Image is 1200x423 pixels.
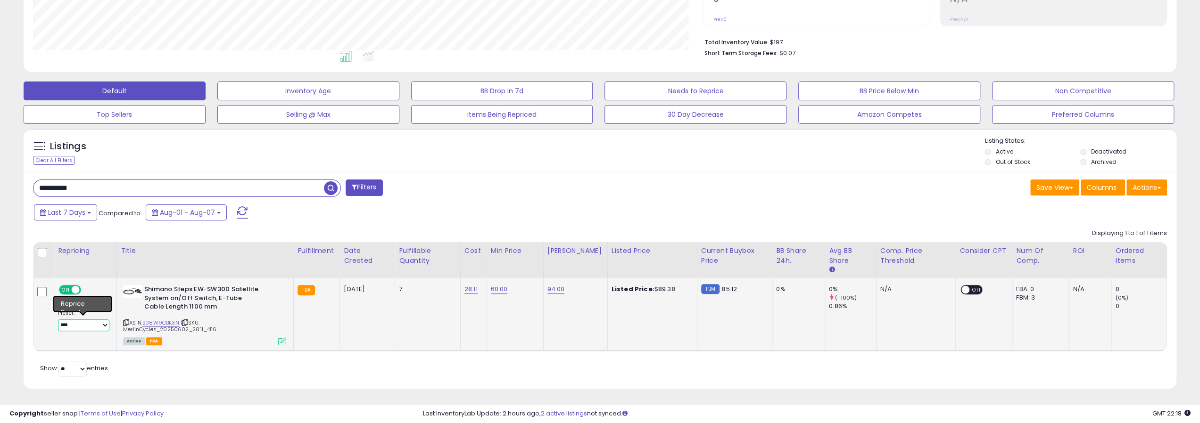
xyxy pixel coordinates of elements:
[491,246,539,256] div: Min Price
[399,246,456,266] div: Fulfillable Quantity
[1115,246,1163,266] div: Ordered Items
[344,285,381,293] div: [DATE]
[1115,294,1128,301] small: (0%)
[1016,246,1065,266] div: Num of Comp.
[713,16,726,22] small: Prev: 0
[1115,302,1167,310] div: 0
[346,179,382,196] button: Filters
[123,319,216,333] span: | SKU: MerlinCycles_20250602_28.11_4116
[612,285,654,293] b: Listed Price:
[992,81,1174,100] button: Non Competitive
[1016,285,1061,293] div: FBA: 0
[217,105,399,124] button: Selling @ Max
[704,49,778,57] b: Short Term Storage Fees:
[24,81,206,100] button: Default
[992,105,1174,124] button: Preferred Columns
[121,246,290,256] div: Title
[612,285,690,293] div: $89.38
[24,105,206,124] button: Top Sellers
[411,105,593,124] button: Items Being Repriced
[123,285,286,344] div: ASIN:
[144,285,259,314] b: Shimano Steps EW-SW300 Satellite System on/Off Switch, E-Tube Cable Length 1100 mm
[995,147,1013,155] label: Active
[80,286,95,294] span: OFF
[541,409,587,418] a: 2 active listings
[146,204,227,220] button: Aug-01 - Aug-07
[960,246,1008,256] div: Consider CPT
[701,246,769,266] div: Current Buybox Price
[123,285,142,298] img: 318-E66y8lL._SL40_.jpg
[612,246,693,256] div: Listed Price
[779,49,795,57] span: $0.07
[298,246,336,256] div: Fulfillment
[776,246,821,266] div: BB Share 24h.
[40,364,108,373] span: Show: entries
[704,38,768,46] b: Total Inventory Value:
[81,409,121,418] a: Terms of Use
[1091,158,1117,166] label: Archived
[122,409,164,418] a: Privacy Policy
[604,81,786,100] button: Needs to Reprice
[411,81,593,100] button: BB Drop in 7d
[399,285,453,293] div: 7
[835,294,857,301] small: (-100%)
[701,284,720,294] small: FBM
[123,337,145,345] span: All listings currently available for purchase on Amazon
[344,246,391,266] div: Date Created
[829,246,872,266] div: Avg BB Share
[99,209,142,218] span: Compared to:
[829,285,876,293] div: 0%
[1091,147,1126,155] label: Deactivated
[1092,229,1167,238] div: Displaying 1 to 1 of 1 items
[142,319,179,327] a: B08W9CBK3N
[704,36,1160,47] li: $197
[58,310,109,331] div: Preset:
[776,285,818,293] div: 0%
[58,246,113,256] div: Repricing
[829,266,835,274] small: Avg BB Share.
[48,208,85,217] span: Last 7 Days
[1115,285,1167,293] div: 0
[880,246,952,266] div: Comp. Price Threshold
[880,285,949,293] div: N/A
[491,285,508,294] a: 60.00
[217,81,399,100] button: Inventory Age
[9,409,44,418] strong: Copyright
[50,140,86,153] h5: Listings
[1081,179,1125,195] button: Columns
[1073,246,1107,256] div: ROI
[1073,285,1104,293] div: N/A
[1087,183,1117,192] span: Columns
[829,302,876,310] div: 0.86%
[464,285,478,294] a: 28.11
[1152,409,1191,418] span: 2025-08-15 22:18 GMT
[9,409,164,418] div: seller snap | |
[604,105,786,124] button: 30 Day Decrease
[423,409,1191,418] div: Last InventoryLab Update: 2 hours ago, not synced.
[798,81,980,100] button: BB Price Below Min
[547,285,565,294] a: 94.00
[1126,179,1167,195] button: Actions
[1030,179,1079,195] button: Save View
[160,208,215,217] span: Aug-01 - Aug-07
[798,105,980,124] button: Amazon Competes
[985,137,1176,146] p: Listing States:
[33,156,75,165] div: Clear All Filters
[146,337,162,345] span: FBA
[950,16,968,22] small: Prev: N/A
[1016,293,1061,302] div: FBM: 3
[969,286,985,294] span: OFF
[298,285,315,295] small: FBA
[60,286,72,294] span: ON
[464,246,483,256] div: Cost
[547,246,604,256] div: [PERSON_NAME]
[58,300,91,308] div: Amazon AI
[722,285,737,293] span: 85.12
[34,204,97,220] button: Last 7 Days
[995,158,1030,166] label: Out of Stock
